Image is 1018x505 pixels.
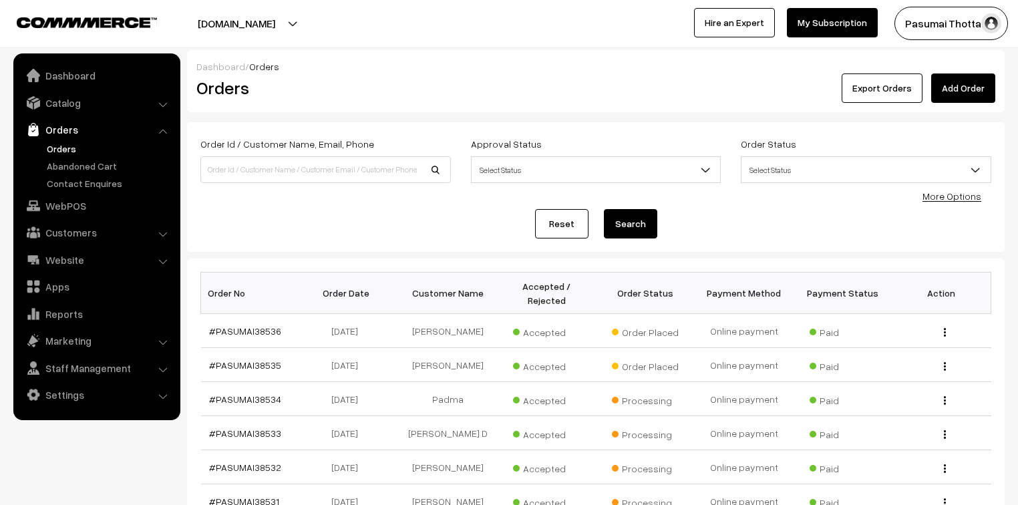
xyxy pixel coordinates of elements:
a: Abandoned Cart [43,159,176,173]
span: Accepted [513,458,580,476]
td: Online payment [695,348,794,382]
td: [DATE] [299,450,398,484]
span: Orders [249,61,279,72]
a: #PASUMAI38532 [209,462,281,473]
button: Search [604,209,657,238]
td: [DATE] [299,382,398,416]
a: Marketing [17,329,176,353]
td: [PERSON_NAME] [398,314,497,348]
td: Online payment [695,382,794,416]
td: [DATE] [299,348,398,382]
span: Select Status [741,158,991,182]
a: Reports [17,302,176,326]
th: Order Status [596,273,695,314]
img: Menu [944,362,946,371]
span: Processing [612,424,679,442]
a: Hire an Expert [694,8,775,37]
a: My Subscription [787,8,878,37]
a: #PASUMAI38535 [209,359,281,371]
th: Action [892,273,991,314]
td: [DATE] [299,416,398,450]
span: Order Placed [612,356,679,373]
a: Catalog [17,91,176,115]
span: Paid [810,322,876,339]
td: Padma [398,382,497,416]
th: Order No [201,273,300,314]
td: [DATE] [299,314,398,348]
img: Menu [944,396,946,405]
span: Accepted [513,356,580,373]
a: Website [17,248,176,272]
span: Select Status [471,156,721,183]
span: Paid [810,356,876,373]
img: Menu [944,430,946,439]
td: [PERSON_NAME] D [398,416,497,450]
span: Paid [810,458,876,476]
th: Accepted / Rejected [497,273,596,314]
a: #PASUMAI38533 [209,428,281,439]
button: Export Orders [842,73,922,103]
a: WebPOS [17,194,176,218]
a: Staff Management [17,356,176,380]
a: Dashboard [196,61,245,72]
a: Dashboard [17,63,176,88]
td: Online payment [695,314,794,348]
td: [PERSON_NAME] [398,450,497,484]
input: Order Id / Customer Name / Customer Email / Customer Phone [200,156,451,183]
td: Online payment [695,416,794,450]
th: Payment Method [695,273,794,314]
a: Orders [43,142,176,156]
th: Customer Name [398,273,497,314]
div: / [196,59,995,73]
a: Apps [17,275,176,299]
h2: Orders [196,77,450,98]
td: Online payment [695,450,794,484]
span: Order Placed [612,322,679,339]
img: user [981,13,1001,33]
label: Order Id / Customer Name, Email, Phone [200,137,374,151]
a: Customers [17,220,176,244]
a: COMMMERCE [17,13,134,29]
th: Order Date [299,273,398,314]
a: #PASUMAI38536 [209,325,281,337]
label: Approval Status [471,137,542,151]
a: More Options [922,190,981,202]
img: Menu [944,328,946,337]
a: Add Order [931,73,995,103]
span: Paid [810,390,876,407]
img: Menu [944,464,946,473]
label: Order Status [741,137,796,151]
span: Select Status [741,156,991,183]
a: Orders [17,118,176,142]
span: Select Status [472,158,721,182]
button: Pasumai Thotta… [894,7,1008,40]
a: #PASUMAI38534 [209,393,281,405]
span: Processing [612,458,679,476]
span: Processing [612,390,679,407]
a: Contact Enquires [43,176,176,190]
span: Accepted [513,390,580,407]
td: [PERSON_NAME] [398,348,497,382]
img: COMMMERCE [17,17,157,27]
span: Accepted [513,322,580,339]
span: Accepted [513,424,580,442]
button: [DOMAIN_NAME] [151,7,322,40]
span: Paid [810,424,876,442]
a: Settings [17,383,176,407]
th: Payment Status [794,273,892,314]
a: Reset [535,209,588,238]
